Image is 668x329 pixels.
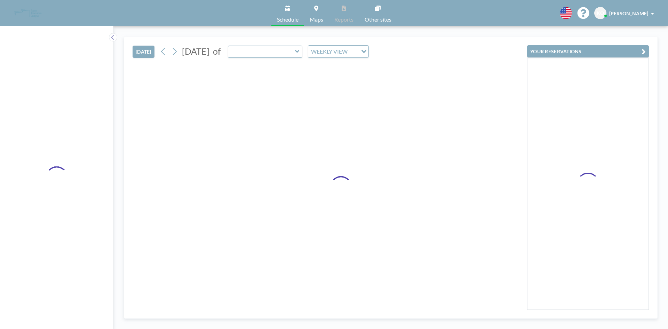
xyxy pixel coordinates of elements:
input: Search for option [350,47,357,56]
button: YOUR RESERVATIONS [527,45,649,57]
span: Other sites [365,17,391,22]
span: [PERSON_NAME] [609,10,648,16]
span: Reports [334,17,353,22]
span: Maps [310,17,323,22]
img: organization-logo [11,6,45,20]
div: Search for option [308,46,368,57]
span: Schedule [277,17,299,22]
button: [DATE] [133,46,154,58]
span: [DATE] [182,46,209,56]
span: WEEKLY VIEW [310,47,349,56]
span: KO [597,10,604,16]
span: of [213,46,221,57]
